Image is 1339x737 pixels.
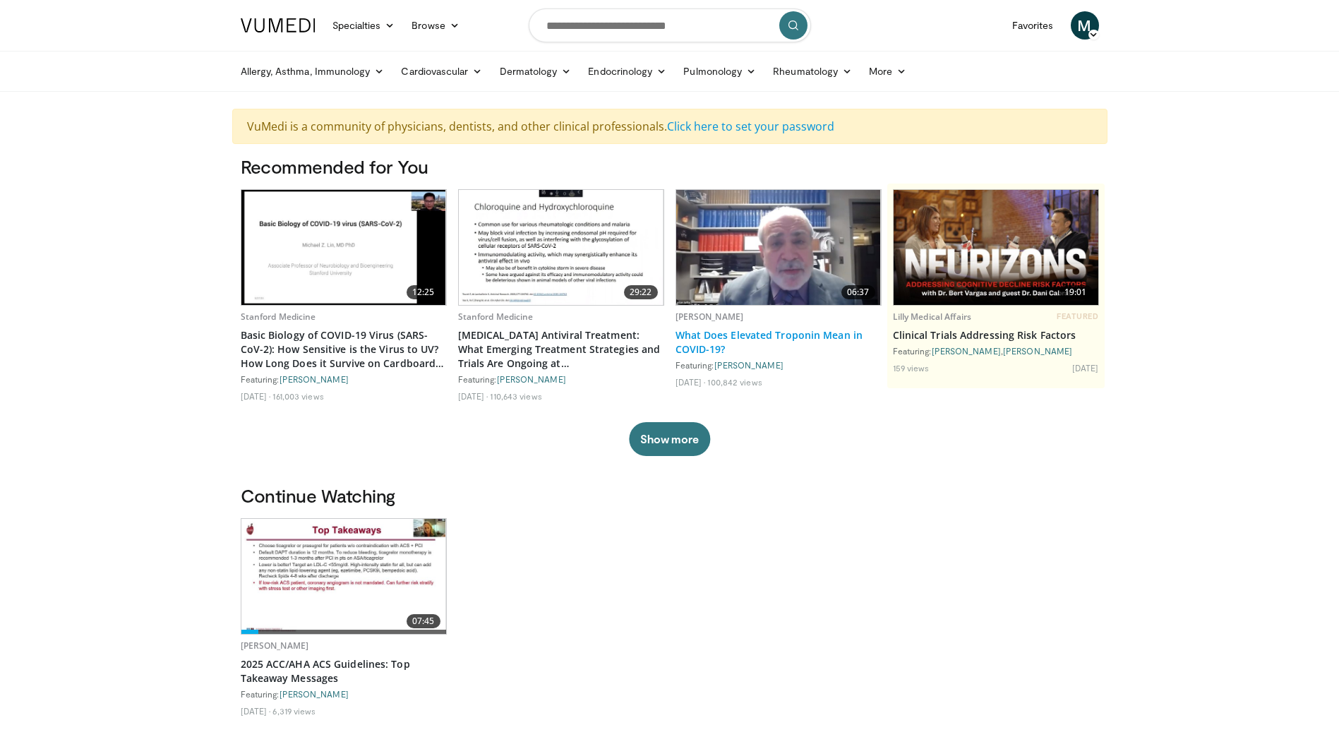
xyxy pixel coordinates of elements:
[529,8,811,42] input: Search topics, interventions
[241,155,1099,178] h3: Recommended for You
[675,359,882,371] div: Featuring:
[241,705,271,717] li: [DATE]
[894,190,1098,305] a: 19:01
[894,190,1098,305] img: 1541e73f-d457-4c7d-a135-57e066998777.png.620x360_q85_upscale.jpg
[675,328,882,356] a: What Does Elevated Troponin Mean in COVID-19?
[241,484,1099,507] h3: Continue Watching
[241,190,446,305] a: 12:25
[241,18,316,32] img: VuMedi Logo
[272,390,323,402] li: 161,003 views
[667,119,834,134] a: Click here to set your password
[1071,11,1099,40] a: M
[675,311,744,323] a: [PERSON_NAME]
[675,376,706,388] li: [DATE]
[1057,311,1098,321] span: FEATURED
[241,190,446,305] img: e1ef609c-e6f9-4a06-a5f9-e4860df13421.620x360_q85_upscale.jpg
[490,390,541,402] li: 110,643 views
[241,640,309,652] a: [PERSON_NAME]
[407,614,440,628] span: 07:45
[403,11,468,40] a: Browse
[241,311,316,323] a: Stanford Medicine
[241,390,271,402] li: [DATE]
[458,311,534,323] a: Stanford Medicine
[241,519,446,634] img: 369ac253-1227-4c00-b4e1-6e957fd240a8.620x360_q85_upscale.jpg
[1072,362,1099,373] li: [DATE]
[232,57,393,85] a: Allergy, Asthma, Immunology
[893,362,930,373] li: 159 views
[580,57,675,85] a: Endocrinology
[241,373,447,385] div: Featuring:
[459,190,664,305] img: f07580cd-e9a1-40f8-9fb1-f14d1a9704d8.620x360_q85_upscale.jpg
[675,57,764,85] a: Pulmonology
[241,328,447,371] a: Basic Biology of COVID-19 Virus (SARS-CoV-2): How Sensitive is the Virus to UV? How Long Does it ...
[1004,11,1062,40] a: Favorites
[272,705,316,717] li: 6,319 views
[407,285,440,299] span: 12:25
[458,373,664,385] div: Featuring:
[241,519,446,634] a: 07:45
[1059,285,1093,299] span: 19:01
[497,374,566,384] a: [PERSON_NAME]
[280,689,349,699] a: [PERSON_NAME]
[764,57,860,85] a: Rheumatology
[232,109,1107,144] div: VuMedi is a community of physicians, dentists, and other clinical professionals.
[714,360,783,370] a: [PERSON_NAME]
[1003,346,1072,356] a: [PERSON_NAME]
[324,11,404,40] a: Specialties
[459,190,664,305] a: 29:22
[458,390,488,402] li: [DATE]
[676,190,881,305] a: 06:37
[893,311,972,323] a: Lilly Medical Affairs
[676,190,881,305] img: 98daf78a-1d22-4ebe-927e-10afe95ffd94.620x360_q85_upscale.jpg
[860,57,915,85] a: More
[629,422,710,456] button: Show more
[841,285,875,299] span: 06:37
[893,345,1099,356] div: Featuring: ,
[932,346,1001,356] a: [PERSON_NAME]
[707,376,762,388] li: 100,842 views
[491,57,580,85] a: Dermatology
[241,688,447,700] div: Featuring:
[280,374,349,384] a: [PERSON_NAME]
[624,285,658,299] span: 29:22
[893,328,1099,342] a: Clinical Trials Addressing Risk Factors
[241,657,447,685] a: 2025 ACC/AHA ACS Guidelines: Top Takeaway Messages
[392,57,491,85] a: Cardiovascular
[458,328,664,371] a: [MEDICAL_DATA] Antiviral Treatment: What Emerging Treatment Strategies and Trials Are Ongoing at ...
